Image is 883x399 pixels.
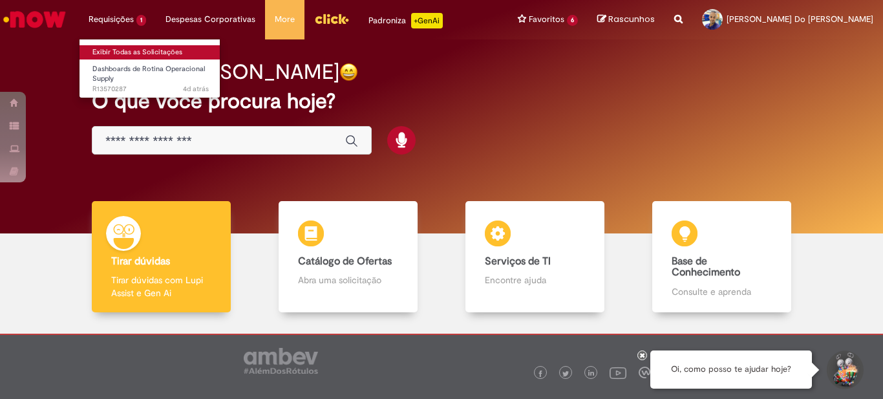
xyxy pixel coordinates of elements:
span: 1 [136,15,146,26]
p: Tirar dúvidas com Lupi Assist e Gen Ai [111,274,212,299]
span: 6 [567,15,578,26]
span: R13570287 [92,84,209,94]
img: happy-face.png [339,63,358,81]
a: Exibir Todas as Solicitações [80,45,222,59]
a: Tirar dúvidas Tirar dúvidas com Lupi Assist e Gen Ai [68,201,255,313]
p: Abra uma solicitação [298,274,399,286]
span: Despesas Corporativas [165,13,255,26]
p: Consulte e aprenda [672,285,772,298]
span: Favoritos [529,13,564,26]
button: Iniciar Conversa de Suporte [825,350,864,389]
a: Rascunhos [597,14,655,26]
span: Requisições [89,13,134,26]
p: +GenAi [411,13,443,28]
img: logo_footer_workplace.png [639,367,650,378]
b: Tirar dúvidas [111,255,170,268]
a: Serviços de TI Encontre ajuda [441,201,628,313]
span: [PERSON_NAME] Do [PERSON_NAME] [727,14,873,25]
time: 26/09/2025 11:55:46 [183,84,209,94]
span: Dashboards de Rotina Operacional Supply [92,64,205,84]
img: logo_footer_linkedin.png [588,370,595,378]
b: Catálogo de Ofertas [298,255,392,268]
img: logo_footer_twitter.png [562,371,569,377]
img: logo_footer_youtube.png [610,364,626,381]
div: Oi, como posso te ajudar hoje? [650,350,812,389]
ul: Requisições [79,39,220,98]
b: Serviços de TI [485,255,551,268]
span: Rascunhos [608,13,655,25]
b: Base de Conhecimento [672,255,740,279]
div: Padroniza [368,13,443,28]
a: Base de Conhecimento Consulte e aprenda [628,201,815,313]
img: logo_footer_facebook.png [537,371,544,377]
a: Catálogo de Ofertas Abra uma solicitação [255,201,441,313]
span: More [275,13,295,26]
a: Aberto R13570287 : Dashboards de Rotina Operacional Supply [80,62,222,90]
h2: O que você procura hoje? [92,90,791,113]
img: click_logo_yellow_360x200.png [314,9,349,28]
img: ServiceNow [1,6,68,32]
span: 4d atrás [183,84,209,94]
img: logo_footer_ambev_rotulo_gray.png [244,348,318,374]
p: Encontre ajuda [485,274,586,286]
